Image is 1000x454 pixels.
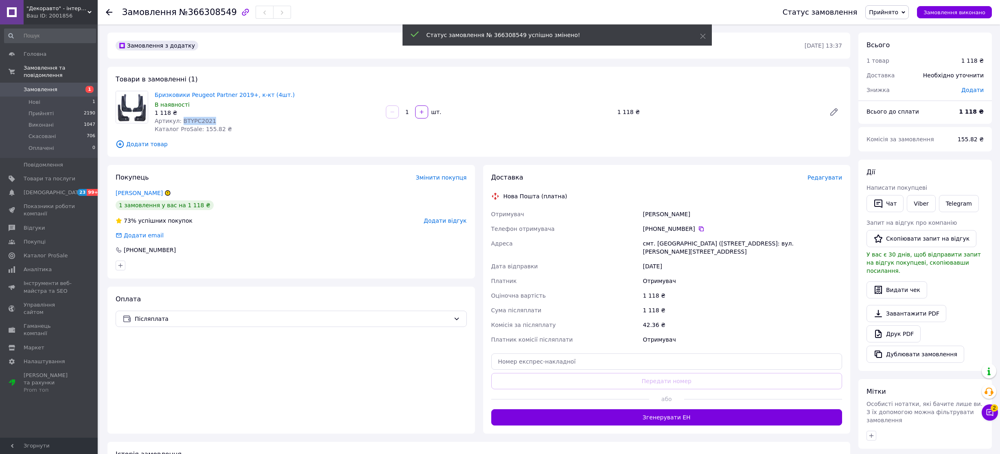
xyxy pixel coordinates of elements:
[867,195,904,212] button: Чат
[24,301,75,316] span: Управління сайтом
[641,274,844,288] div: Отримувач
[427,31,680,39] div: Статус замовлення № 366308549 успішно змінено!
[918,66,989,84] div: Необхідно уточнити
[179,7,237,17] span: №366308549
[24,64,98,79] span: Замовлення та повідомлення
[491,307,542,314] span: Сума післяплати
[805,42,842,49] time: [DATE] 13:37
[124,217,136,224] span: 73%
[867,41,890,49] span: Всього
[24,224,45,232] span: Відгуки
[867,57,889,64] span: 1 товар
[491,278,517,284] span: Платник
[643,225,842,233] div: [PHONE_NUMBER]
[28,145,54,152] span: Оплачені
[867,136,934,143] span: Комісія за замовлення
[491,173,523,181] span: Доставка
[614,106,823,118] div: 1 118 ₴
[867,230,976,247] button: Скопіювати запит на відгук
[923,9,985,15] span: Замовлення виконано
[641,303,844,318] div: 1 118 ₴
[491,336,573,343] span: Платник комісії післяплати
[116,200,214,210] div: 1 замовлення у вас на 1 118 ₴
[867,281,927,298] button: Видати чек
[491,292,546,299] span: Оціночна вартість
[641,236,844,259] div: смт. [GEOGRAPHIC_DATA] ([STREET_ADDRESS]: вул. [PERSON_NAME][STREET_ADDRESS]
[123,246,177,254] div: [PHONE_NUMBER]
[26,12,98,20] div: Ваш ID: 2001856
[155,92,295,98] a: Бризковики Peugeot Partner 2019+, к-кт (4шт.)
[24,161,63,169] span: Повідомлення
[26,5,88,12] span: "Декоравто" - інтернет магазин тюнінгу для авто
[491,263,538,270] span: Дата відправки
[867,87,890,93] span: Знижка
[92,145,95,152] span: 0
[416,174,467,181] span: Змінити покупця
[28,99,40,106] span: Нові
[641,318,844,332] div: 42.36 ₴
[84,110,95,117] span: 2190
[24,358,65,365] span: Налаштування
[24,175,75,182] span: Товари та послуги
[826,104,842,120] a: Редагувати
[135,314,450,323] span: Післяплата
[867,184,927,191] span: Написати покупцеві
[961,87,984,93] span: Додати
[24,189,84,196] span: [DEMOGRAPHIC_DATA]
[958,136,984,143] span: 155.82 ₴
[116,41,198,50] div: Замовлення з додатку
[28,110,54,117] span: Прийняті
[491,409,842,425] button: Згенерувати ЕН
[24,86,57,93] span: Замовлення
[77,189,87,196] span: 23
[959,108,984,115] b: 1 118 ₴
[155,118,216,124] span: Артикул: BTYPC2021
[867,305,946,322] a: Завантажити PDF
[867,325,921,342] a: Друк PDF
[106,8,112,16] div: Повернутися назад
[155,126,232,132] span: Каталог ProSale: 155.82 ₴
[87,189,100,196] span: 99+
[867,168,875,176] span: Дії
[116,91,148,123] img: Бризковики Peugeot Partner 2019+, к-кт (4шт.)
[491,211,524,217] span: Отримувач
[24,280,75,294] span: Інструменти веб-майстра та SEO
[24,372,75,394] span: [PERSON_NAME] та рахунки
[429,108,442,116] div: шт.
[501,192,569,200] div: Нова Пошта (платна)
[907,195,935,212] a: Viber
[491,240,513,247] span: Адреса
[24,252,68,259] span: Каталог ProSale
[87,133,95,140] span: 706
[24,344,44,351] span: Маркет
[867,346,964,363] button: Дублювати замовлення
[24,50,46,58] span: Головна
[116,75,198,83] span: Товари в замовленні (1)
[85,86,94,93] span: 1
[4,29,96,43] input: Пошук
[491,353,842,370] input: Номер експрес-накладної
[867,388,886,395] span: Мітки
[28,133,56,140] span: Скасовані
[84,121,95,129] span: 1047
[939,195,979,212] a: Telegram
[917,6,992,18] button: Замовлення виконано
[491,226,555,232] span: Телефон отримувача
[116,295,141,303] span: Оплата
[122,7,177,17] span: Замовлення
[24,238,46,246] span: Покупці
[92,99,95,106] span: 1
[867,72,895,79] span: Доставка
[116,190,163,196] a: [PERSON_NAME]
[641,207,844,222] div: [PERSON_NAME]
[491,322,556,328] span: Комісія за післяплату
[116,140,842,149] span: Додати товар
[961,57,984,65] div: 1 118 ₴
[24,322,75,337] span: Гаманець компанії
[116,217,193,225] div: успішних покупок
[24,386,75,394] div: Prom топ
[991,404,998,411] span: 2
[867,108,919,115] span: Всього до сплати
[869,9,898,15] span: Прийнято
[424,217,466,224] span: Додати відгук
